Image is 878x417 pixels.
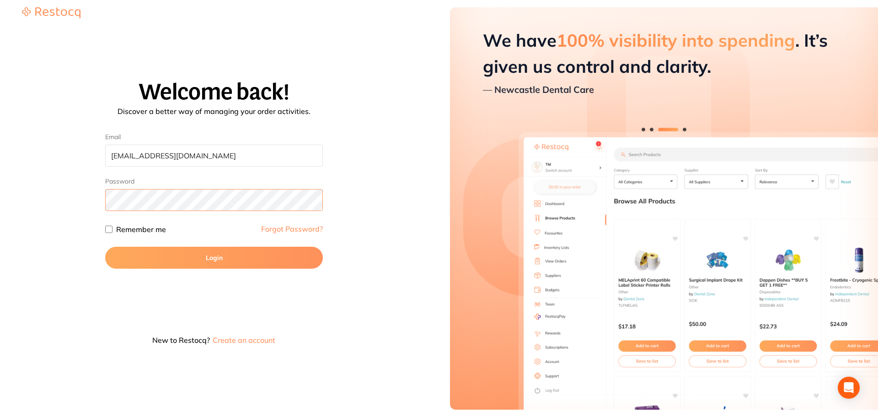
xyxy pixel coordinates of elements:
a: Forgot Password? [261,225,323,233]
input: Enter your email [105,145,323,167]
label: Remember me [116,226,166,233]
div: Open Intercom Messenger [838,377,860,399]
iframe: Sign in with Google Button [101,279,201,299]
img: Restocq preview [450,7,878,410]
label: Password [105,178,134,185]
button: Create an account [212,336,276,344]
p: New to Restocq? [105,336,323,344]
img: Restocq [22,7,80,18]
h1: Welcome back! [11,80,417,104]
aside: Hero [450,7,878,410]
p: Discover a better way of managing your order activities. [11,108,417,115]
button: Login [105,247,323,269]
label: Email [105,133,323,141]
